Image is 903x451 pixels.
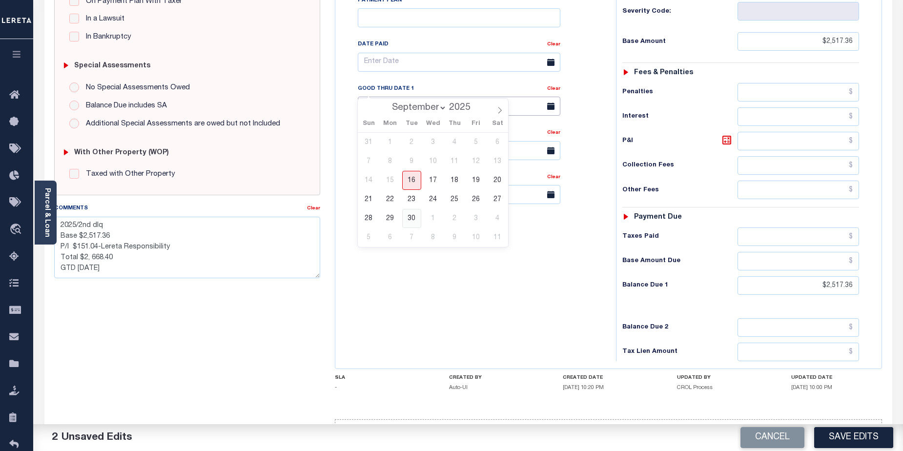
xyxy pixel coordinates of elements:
[74,149,169,157] h6: with Other Property (WOP)
[359,133,378,152] span: August 31, 2025
[424,133,443,152] span: September 3, 2025
[424,228,443,247] span: October 8, 2025
[445,190,464,209] span: September 25, 2025
[634,213,682,222] h6: Payment due
[359,209,378,228] span: September 28, 2025
[738,32,860,51] input: $
[738,276,860,295] input: $
[387,103,447,113] select: Month
[466,190,485,209] span: September 26, 2025
[335,375,426,381] h4: SLA
[359,171,378,190] span: September 14, 2025
[358,41,389,49] label: Date Paid
[488,152,507,171] span: September 13, 2025
[43,188,50,237] a: Parcel & Loan
[358,53,560,72] input: Enter Date
[62,432,132,443] span: Unsaved Edits
[445,152,464,171] span: September 11, 2025
[81,101,167,112] label: Balance Due includes SA
[424,209,443,228] span: October 1, 2025
[359,190,378,209] span: September 21, 2025
[622,162,738,169] h6: Collection Fees
[444,121,465,127] span: Thu
[424,152,443,171] span: September 10, 2025
[738,107,860,126] input: $
[738,132,860,150] input: $
[445,228,464,247] span: October 9, 2025
[466,209,485,228] span: October 3, 2025
[335,385,337,390] span: -
[466,133,485,152] span: September 5, 2025
[402,228,421,247] span: October 7, 2025
[381,228,400,247] span: October 6, 2025
[547,130,560,135] a: Clear
[677,385,768,391] h5: CROL Process
[81,14,124,25] label: In a Lawsuit
[359,228,378,247] span: October 5, 2025
[424,171,443,190] span: September 17, 2025
[358,97,560,116] input: Enter Date
[449,375,540,381] h4: CREATED BY
[379,121,401,127] span: Mon
[445,209,464,228] span: October 2, 2025
[738,252,860,270] input: $
[738,227,860,246] input: $
[381,190,400,209] span: September 22, 2025
[634,69,693,77] h6: Fees & Penalties
[740,427,804,448] button: Cancel
[622,88,738,96] h6: Penalties
[622,324,738,331] h6: Balance Due 2
[488,171,507,190] span: September 20, 2025
[358,85,414,93] label: Good Thru Date 1
[622,8,738,16] h6: Severity Code:
[677,375,768,381] h4: UPDATED BY
[791,375,882,381] h4: UPDATED DATE
[814,427,893,448] button: Save Edits
[791,385,882,391] h5: [DATE] 10:00 PM
[381,152,400,171] span: September 8, 2025
[54,205,88,213] label: Comments
[738,343,860,361] input: $
[402,152,421,171] span: September 9, 2025
[738,181,860,199] input: $
[81,32,131,43] label: In Bankruptcy
[622,257,738,265] h6: Base Amount Due
[81,119,280,130] label: Additional Special Assessments are owed but not Included
[381,171,400,190] span: September 15, 2025
[466,228,485,247] span: October 10, 2025
[422,121,444,127] span: Wed
[547,175,560,180] a: Clear
[466,152,485,171] span: September 12, 2025
[402,209,421,228] span: September 30, 2025
[447,102,479,113] input: Year
[445,171,464,190] span: September 18, 2025
[466,171,485,190] span: September 19, 2025
[622,134,738,148] h6: P&I
[402,190,421,209] span: September 23, 2025
[488,209,507,228] span: October 4, 2025
[402,133,421,152] span: September 2, 2025
[563,385,654,391] h5: [DATE] 10:20 PM
[622,186,738,194] h6: Other Fees
[449,385,540,391] h5: Auto-UI
[622,233,738,241] h6: Taxes Paid
[52,432,58,443] span: 2
[488,228,507,247] span: October 11, 2025
[381,133,400,152] span: September 1, 2025
[738,83,860,102] input: $
[359,152,378,171] span: September 7, 2025
[402,171,421,190] span: September 16, 2025
[547,86,560,91] a: Clear
[9,224,25,236] i: travel_explore
[74,62,150,70] h6: Special Assessments
[622,38,738,46] h6: Base Amount
[563,375,654,381] h4: CREATED DATE
[358,121,379,127] span: Sun
[81,169,175,180] label: Taxed with Other Property
[547,42,560,47] a: Clear
[738,318,860,337] input: $
[81,82,190,94] label: No Special Assessments Owed
[465,121,487,127] span: Fri
[622,113,738,121] h6: Interest
[424,190,443,209] span: September 24, 2025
